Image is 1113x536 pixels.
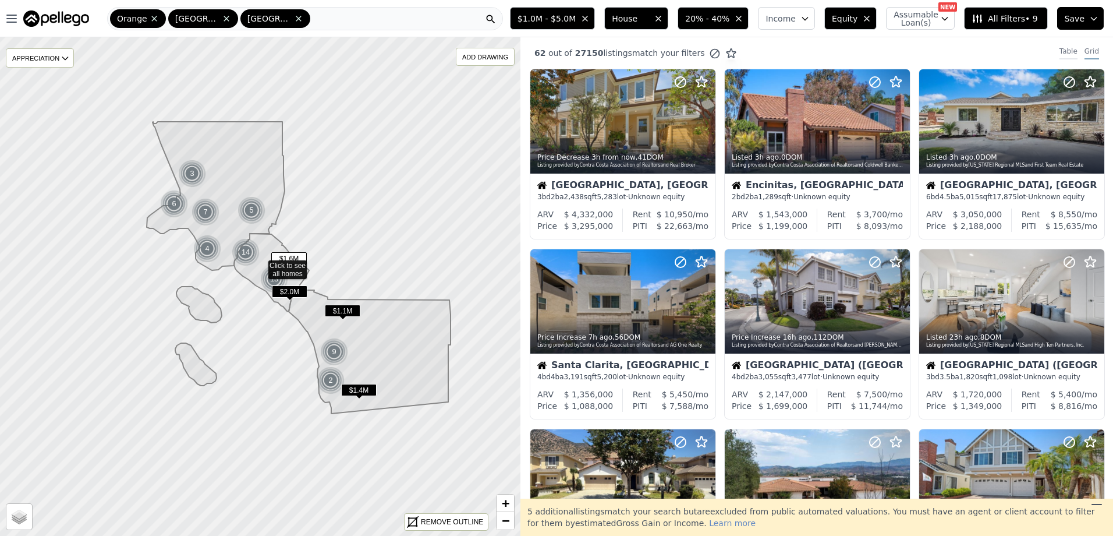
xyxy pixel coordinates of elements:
img: House [537,181,547,190]
div: PITI [827,220,842,232]
button: All Filters• 9 [964,7,1047,30]
div: ADD DRAWING [456,48,514,65]
div: APPRECIATION [6,48,74,68]
div: 6 [160,190,188,218]
span: [GEOGRAPHIC_DATA] [175,13,219,24]
span: + [502,496,509,510]
span: 62 [534,48,545,58]
div: Price [926,400,946,412]
span: [GEOGRAPHIC_DATA] [247,13,292,24]
img: g1.png [260,265,289,293]
div: [GEOGRAPHIC_DATA], [GEOGRAPHIC_DATA] [926,181,1097,192]
span: House [612,13,649,24]
div: Price [732,220,752,232]
span: 20% - 40% [685,13,729,24]
a: Zoom in [497,495,514,512]
span: $ 5,450 [662,390,693,399]
span: $ 7,588 [662,401,693,411]
div: ARV [537,209,554,220]
div: 5 additional listing s match your search but are excluded from public automated valuations. You m... [520,499,1113,536]
a: Price Increase 7h ago,56DOMListing provided byContra Costa Association of Realtorsand AG One Real... [530,249,715,419]
span: match your filters [632,47,705,59]
span: 5,200 [597,373,616,381]
div: Listed , 0 DOM [732,153,904,162]
span: 1,289 [758,193,778,201]
div: 9 [320,338,348,366]
div: Rent [1022,389,1040,400]
div: $1.4M [341,384,377,401]
time: 2025-08-20 22:55 [949,333,978,341]
div: 4 bd 2 ba sqft lot · Unknown equity [732,372,903,382]
div: Price Increase , 56 DOM [537,333,710,342]
span: Orange [117,13,147,24]
div: /mo [1040,389,1097,400]
div: Listing provided by Contra Costa Association of Realtors and Real Broker [537,162,710,169]
div: 2 bd 2 ba sqft · Unknown equity [732,192,903,202]
span: 1,098 [993,373,1012,381]
div: REMOVE OUTLINE [421,517,483,527]
span: $ 8,816 [1051,401,1082,411]
div: 6 bd 4.5 ba sqft lot · Unknown equity [926,192,1097,202]
a: Listed 3h ago,0DOMListing provided byContra Costa Association of Realtorsand Coldwell Banker Real... [724,69,909,239]
span: Income [765,13,796,24]
button: Save [1057,7,1104,30]
div: Grid [1084,47,1099,59]
div: 14 [232,238,260,266]
div: 2 [317,366,345,394]
img: g1.png [238,196,266,224]
img: House [732,181,741,190]
span: $ 4,332,000 [564,210,614,219]
div: ARV [732,389,748,400]
img: House [537,361,547,370]
div: Table [1059,47,1077,59]
div: Price [926,220,946,232]
div: NEW [938,2,957,12]
div: 5 [238,196,265,224]
div: /mo [1036,220,1097,232]
time: 2025-08-21 06:09 [783,333,811,341]
span: All Filters • 9 [972,13,1037,24]
div: ARV [732,209,748,220]
div: Listing provided by Contra Costa Association of Realtors and AG One Realty [537,342,710,349]
div: PITI [1022,400,1036,412]
span: $2.0M [272,285,307,298]
img: g1.png [320,338,349,366]
div: Listing provided by [US_STATE] Regional MLS and High Ten Partners, Inc. [926,342,1098,349]
span: $ 22,663 [657,221,693,231]
div: [GEOGRAPHIC_DATA] ([GEOGRAPHIC_DATA] Area) [732,361,903,372]
img: g1.png [192,198,220,226]
div: Listed , 8 DOM [926,333,1098,342]
span: Equity [832,13,857,24]
div: Rent [633,389,651,400]
time: 2025-08-21 19:25 [755,153,779,161]
div: /mo [1040,209,1097,220]
img: g1.png [160,190,189,218]
div: Rent [1022,209,1040,220]
div: 3 bd 3.5 ba sqft lot · Unknown equity [926,372,1097,382]
time: 2025-08-21 18:59 [949,153,973,161]
div: $2.0M [272,285,307,302]
img: Pellego [23,10,89,27]
span: $ 1,199,000 [758,221,808,231]
div: /mo [647,400,708,412]
div: Price Increase , 112 DOM [732,333,904,342]
div: Santa Clarita, [GEOGRAPHIC_DATA] [537,361,708,372]
div: /mo [647,220,708,232]
time: 2025-08-22 01:13 [591,153,636,161]
span: Learn more [709,519,756,528]
button: Equity [824,7,877,30]
div: /mo [1036,400,1097,412]
span: $ 15,635 [1045,221,1082,231]
div: $1.1M [325,305,360,322]
div: PITI [1022,220,1036,232]
div: Price [732,400,752,412]
span: $ 10,950 [657,210,693,219]
span: $ 1,349,000 [953,401,1002,411]
div: [GEOGRAPHIC_DATA], [GEOGRAPHIC_DATA] [537,181,708,192]
span: 1,820 [959,373,979,381]
img: g1.png [193,235,222,263]
div: PITI [827,400,842,412]
img: House [732,361,741,370]
span: $ 3,295,000 [564,221,614,231]
div: PITI [633,220,647,232]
